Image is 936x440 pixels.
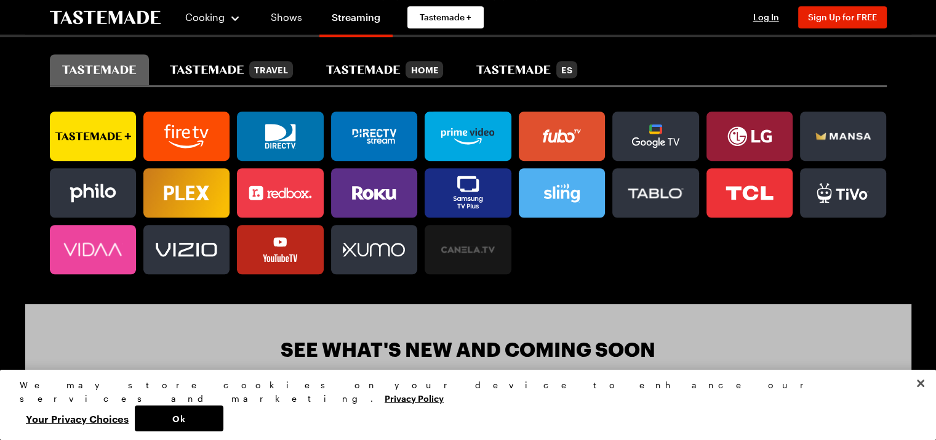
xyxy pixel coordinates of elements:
a: Tastemade + [407,6,484,28]
button: Ok [135,405,223,431]
div: Travel [249,61,293,78]
span: Sign Up for FREE [808,12,877,22]
span: Tastemade + [420,11,471,23]
div: Privacy [20,378,906,431]
span: Log In [753,12,779,22]
h3: See What's New and Coming Soon [281,338,655,361]
button: tastemade en español [464,54,589,85]
div: ES [556,61,577,78]
button: tastemade [50,54,149,85]
button: Cooking [185,2,241,32]
a: Streaming [319,2,393,37]
div: Home [406,61,443,78]
span: Cooking [185,11,225,23]
button: tastemade travel [158,54,305,85]
a: To Tastemade Home Page [50,10,161,25]
button: Sign Up for FREE [798,6,887,28]
button: tastemade home [314,54,455,85]
div: We may store cookies on your device to enhance our services and marketing. [20,378,906,405]
button: Log In [742,11,791,23]
button: Your Privacy Choices [20,405,135,431]
a: More information about your privacy, opens in a new tab [385,392,444,404]
button: Close [907,370,934,397]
